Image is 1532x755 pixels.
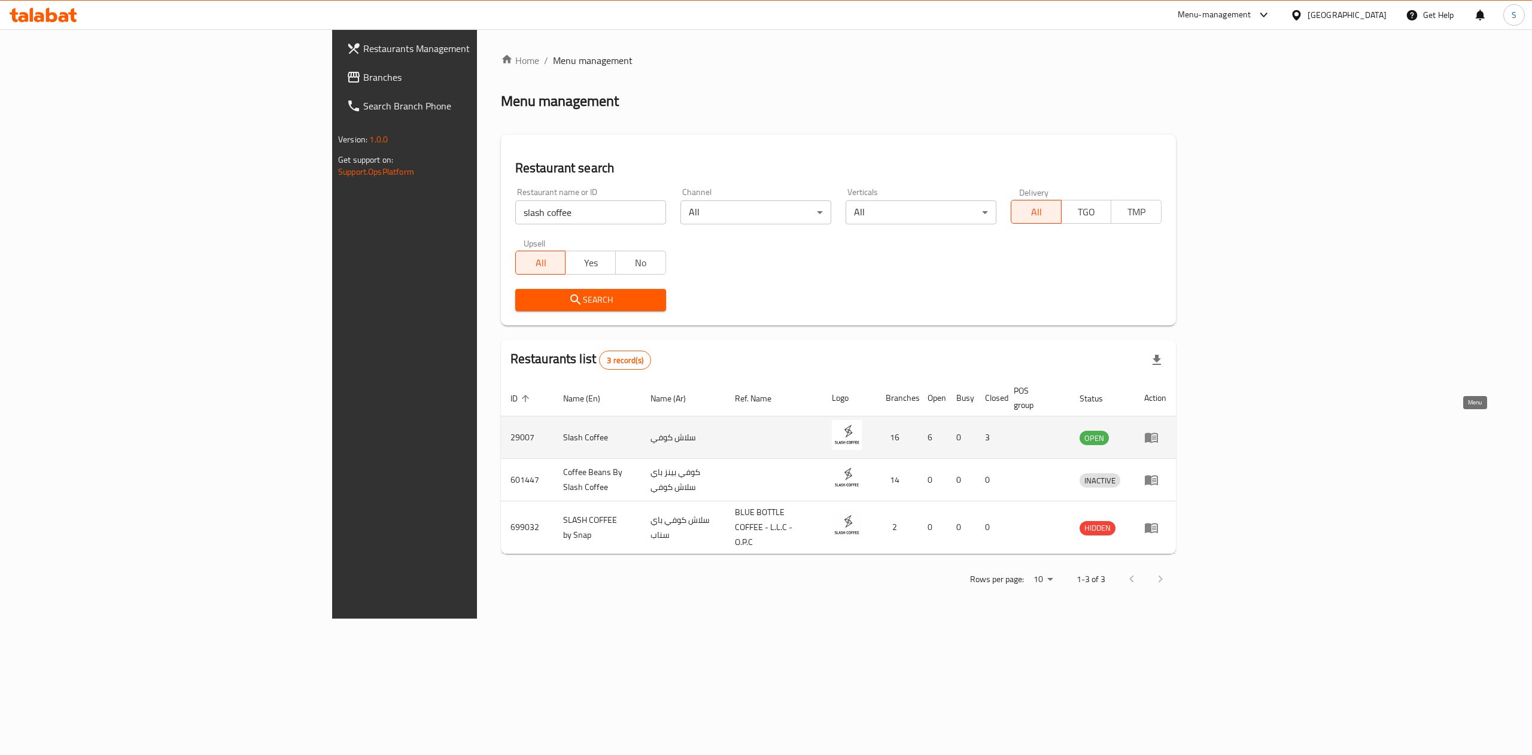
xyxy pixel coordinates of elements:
[975,380,1004,416] th: Closed
[369,132,388,147] span: 1.0.0
[1142,346,1171,375] div: Export file
[338,132,367,147] span: Version:
[641,416,725,459] td: سلاش كوفي
[1080,431,1109,445] div: OPEN
[918,459,947,501] td: 0
[918,416,947,459] td: 6
[338,152,393,168] span: Get support on:
[975,501,1004,554] td: 0
[1080,391,1118,406] span: Status
[554,416,642,459] td: Slash Coffee
[521,254,561,272] span: All
[565,251,616,275] button: Yes
[975,416,1004,459] td: 3
[876,501,918,554] td: 2
[641,501,725,554] td: سلاش كوفي باي سناب
[510,391,533,406] span: ID
[524,239,546,247] label: Upsell
[832,420,862,450] img: Slash Coffee
[553,53,633,68] span: Menu management
[1135,380,1176,416] th: Action
[363,41,579,56] span: Restaurants Management
[337,63,588,92] a: Branches
[1066,203,1107,221] span: TGO
[621,254,661,272] span: No
[510,350,651,370] h2: Restaurants list
[1077,572,1105,587] p: 1-3 of 3
[947,416,975,459] td: 0
[554,459,642,501] td: Coffee Beans By Slash Coffee
[1144,473,1166,487] div: Menu
[1512,8,1516,22] span: S
[1178,8,1251,22] div: Menu-management
[570,254,611,272] span: Yes
[876,416,918,459] td: 16
[501,53,1176,68] nav: breadcrumb
[515,251,566,275] button: All
[735,391,787,406] span: Ref. Name
[515,159,1162,177] h2: Restaurant search
[1029,571,1057,589] div: Rows per page:
[1144,520,1166,535] div: Menu
[501,92,619,111] h2: Menu management
[338,164,414,179] a: Support.OpsPlatform
[563,391,616,406] span: Name (En)
[947,380,975,416] th: Busy
[501,380,1176,554] table: enhanced table
[1080,431,1109,445] span: OPEN
[641,459,725,501] td: كوفي بينز باي سلاش كوفي
[337,34,588,63] a: Restaurants Management
[846,200,996,224] div: All
[1011,200,1062,224] button: All
[1080,474,1120,488] span: INACTIVE
[651,391,701,406] span: Name (Ar)
[975,459,1004,501] td: 0
[876,459,918,501] td: 14
[1019,188,1049,196] label: Delivery
[525,293,656,308] span: Search
[363,99,579,113] span: Search Branch Phone
[1111,200,1162,224] button: TMP
[1016,203,1057,221] span: All
[615,251,666,275] button: No
[600,355,651,366] span: 3 record(s)
[1014,383,1056,412] span: POS group
[822,380,876,416] th: Logo
[918,501,947,554] td: 0
[1116,203,1157,221] span: TMP
[680,200,831,224] div: All
[337,92,588,120] a: Search Branch Phone
[947,501,975,554] td: 0
[554,501,642,554] td: SLASH COFFEE by Snap
[515,289,666,311] button: Search
[1061,200,1112,224] button: TGO
[876,380,918,416] th: Branches
[918,380,947,416] th: Open
[1308,8,1387,22] div: [GEOGRAPHIC_DATA]
[599,351,651,370] div: Total records count
[947,459,975,501] td: 0
[832,462,862,492] img: Coffee Beans By Slash Coffee
[363,70,579,84] span: Branches
[515,200,666,224] input: Search for restaurant name or ID..
[832,510,862,540] img: SLASH COFFEE by Snap
[1080,521,1115,535] div: HIDDEN
[1080,521,1115,535] span: HIDDEN
[970,572,1024,587] p: Rows per page:
[725,501,822,554] td: BLUE BOTTLE COFFEE - L.L.C - O.P.C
